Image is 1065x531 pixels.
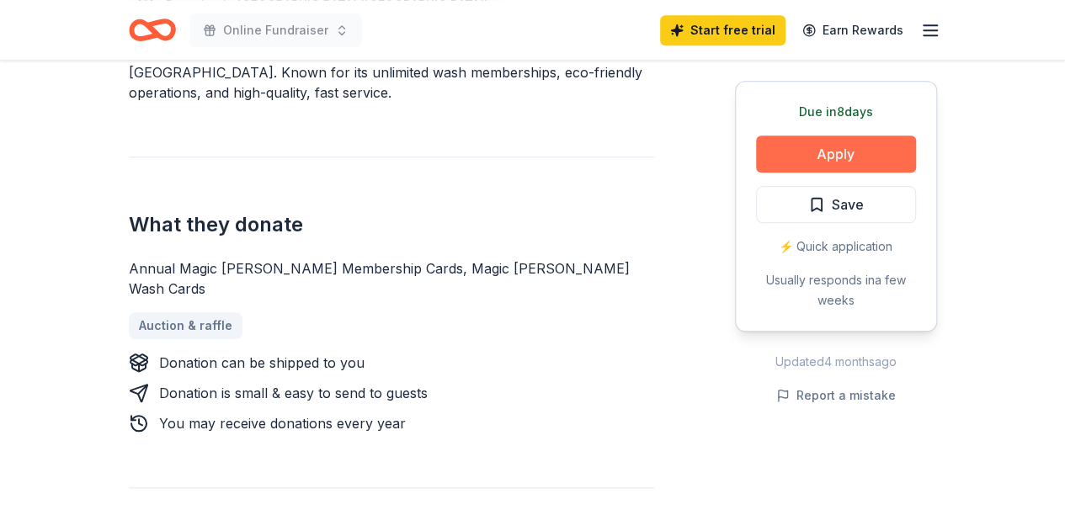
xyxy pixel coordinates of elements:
div: Annual Magic [PERSON_NAME] Membership Cards, Magic [PERSON_NAME] Wash Cards [129,258,654,299]
a: Home [129,10,176,50]
div: Soapy [PERSON_NAME]'s Car Wash is a car wash service chain based in [GEOGRAPHIC_DATA]. Known for ... [129,42,654,103]
button: Save [756,186,916,223]
button: Online Fundraiser [189,13,362,47]
div: ⚡️ Quick application [756,236,916,257]
div: Donation is small & easy to send to guests [159,383,428,403]
a: Start free trial [660,15,785,45]
a: Auction & raffle [129,312,242,339]
div: You may receive donations every year [159,413,406,433]
div: Updated 4 months ago [735,352,937,372]
button: Apply [756,135,916,173]
button: Report a mistake [776,385,896,406]
div: Usually responds in a few weeks [756,270,916,311]
h2: What they donate [129,211,654,238]
span: Online Fundraiser [223,20,328,40]
div: Donation can be shipped to you [159,353,365,373]
div: Due in 8 days [756,102,916,122]
a: Earn Rewards [792,15,913,45]
span: Save [832,194,864,215]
